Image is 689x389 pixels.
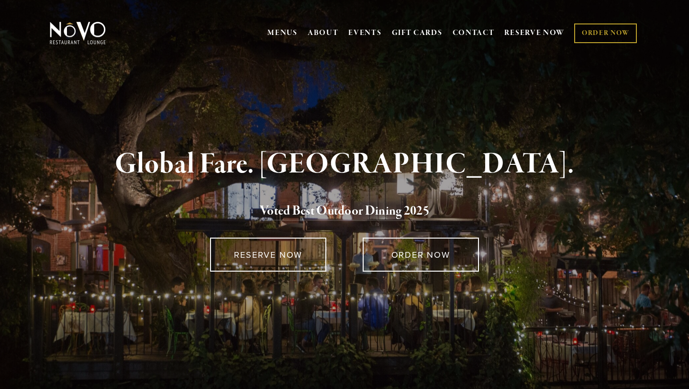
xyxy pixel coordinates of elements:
a: RESERVE NOW [210,238,326,272]
a: ORDER NOW [363,238,479,272]
img: Novo Restaurant &amp; Lounge [48,21,108,45]
a: CONTACT [453,24,495,42]
a: MENUS [267,28,298,38]
a: GIFT CARDS [392,24,443,42]
a: RESERVE NOW [504,24,565,42]
h2: 5 [66,201,623,221]
a: ORDER NOW [574,23,637,43]
a: Voted Best Outdoor Dining 202 [260,203,423,221]
a: ABOUT [308,28,339,38]
a: EVENTS [348,28,381,38]
strong: Global Fare. [GEOGRAPHIC_DATA]. [115,146,574,183]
